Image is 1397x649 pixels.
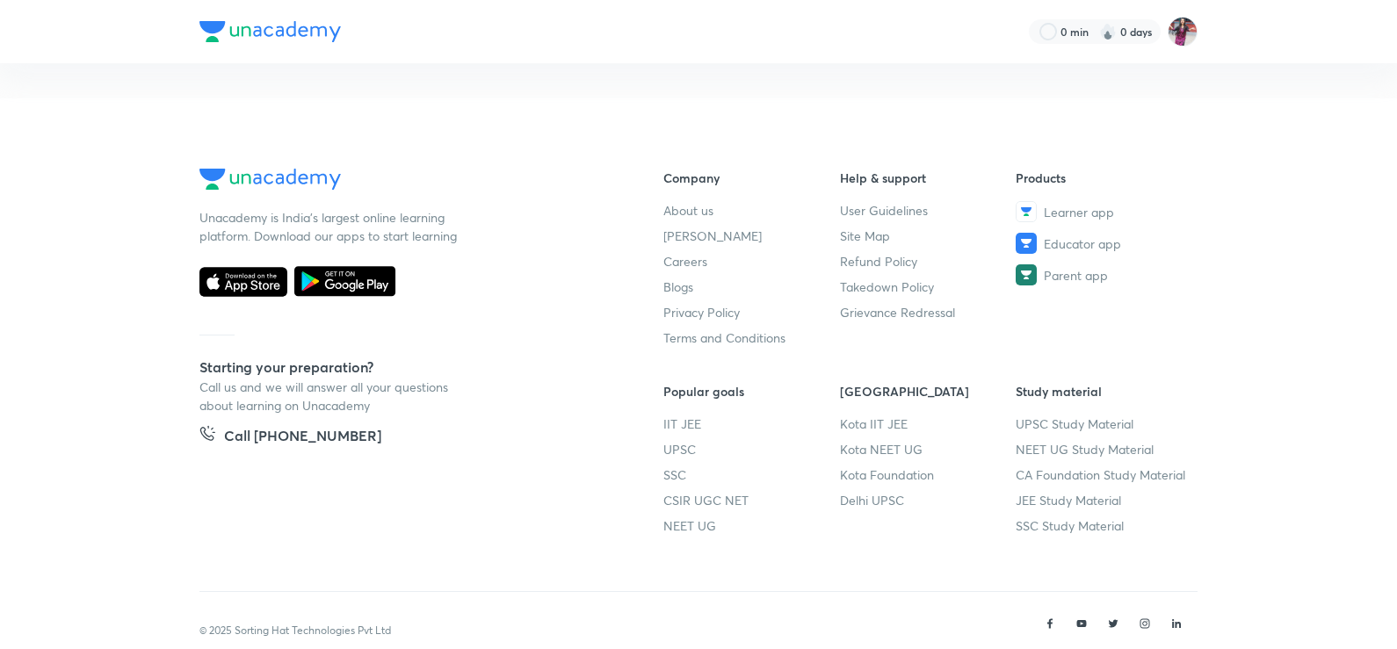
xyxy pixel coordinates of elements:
a: Company Logo [199,169,607,194]
h5: Call [PHONE_NUMBER] [224,425,381,450]
a: Kota NEET UG [840,440,1017,458]
h5: Starting your preparation? [199,357,607,378]
h6: Study material [1016,382,1192,400]
a: NEET UG Study Material [1016,440,1192,458]
h6: Help & support [840,169,1017,187]
h6: Products [1016,169,1192,187]
span: Careers [663,252,707,270]
a: Refund Policy [840,252,1017,270]
a: Educator app [1016,233,1192,254]
a: UPSC [663,440,840,458]
img: streak [1099,23,1117,40]
span: Learner app [1044,203,1114,221]
p: Call us and we will answer all your questions about learning on Unacademy [199,378,463,415]
a: Site Map [840,227,1017,245]
img: Company Logo [199,169,341,190]
a: Careers [663,252,840,270]
a: SSC [663,465,840,484]
p: © 2025 Sorting Hat Technologies Pvt Ltd [199,623,391,638]
a: SSC Study Material [1016,516,1192,535]
a: Call [PHONE_NUMBER] [199,425,381,450]
a: IIT JEE [663,415,840,433]
span: Parent app [1044,266,1108,285]
h6: Company [663,169,840,187]
a: Terms and Conditions [663,328,840,347]
a: Blogs [663,278,840,296]
a: NEET UG [663,516,840,535]
img: Company Logo [199,21,341,42]
a: Learner app [1016,201,1192,222]
h6: Popular goals [663,382,840,400]
a: Kota IIT JEE [840,415,1017,433]
a: Parent app [1016,264,1192,285]
h6: [GEOGRAPHIC_DATA] [840,382,1017,400]
a: About us [663,201,840,220]
a: UPSC Study Material [1016,415,1192,433]
a: Grievance Redressal [840,303,1017,321]
a: Kota Foundation [840,465,1017,484]
img: Educator app [1016,233,1037,254]
a: JEE Study Material [1016,491,1192,509]
a: Privacy Policy [663,303,840,321]
img: Parent app [1016,264,1037,285]
img: Learner app [1016,201,1037,222]
a: Takedown Policy [840,278,1017,296]
a: Delhi UPSC [840,491,1017,509]
a: User Guidelines [840,201,1017,220]
span: Educator app [1044,234,1121,253]
a: CSIR UGC NET [663,491,840,509]
p: Unacademy is India’s largest online learning platform. Download our apps to start learning [199,208,463,245]
a: CA Foundation Study Material [1016,465,1192,484]
a: [PERSON_NAME] [663,227,840,245]
img: kumud sharma [1168,17,1198,47]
